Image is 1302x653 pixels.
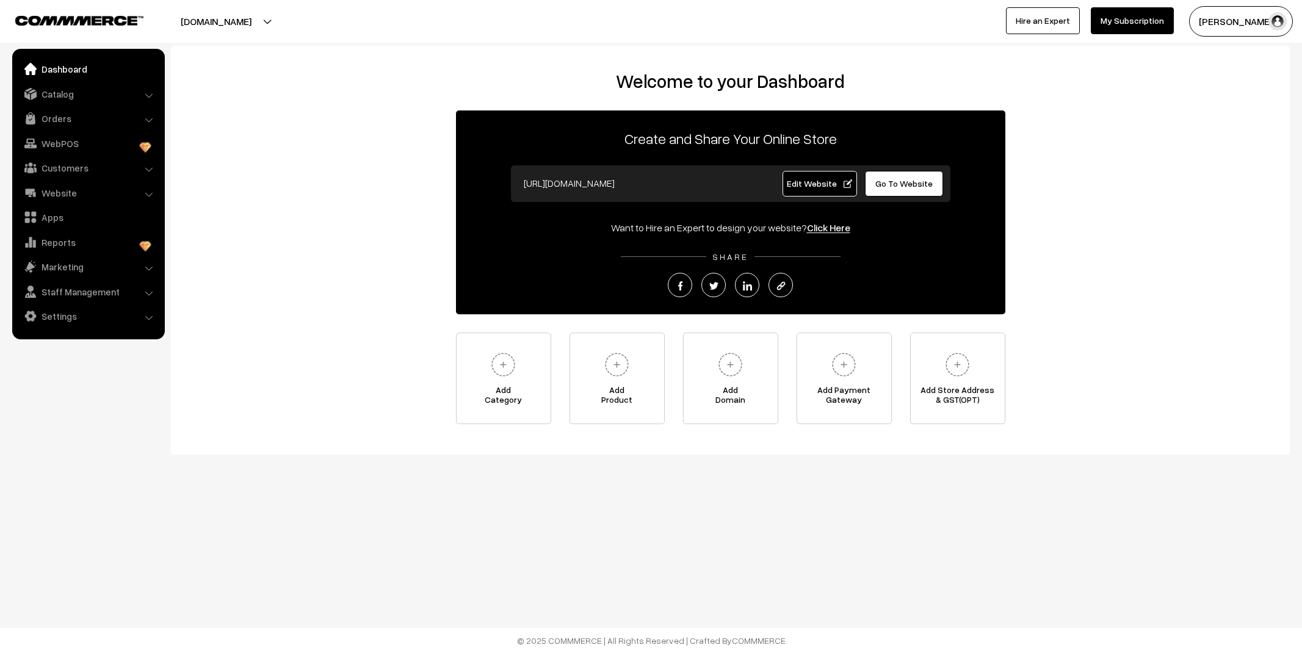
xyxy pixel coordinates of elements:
a: Add Store Address& GST(OPT) [910,333,1005,424]
span: Add Product [570,385,664,409]
img: COMMMERCE [15,16,143,25]
p: Create and Share Your Online Store [456,128,1005,150]
button: [DOMAIN_NAME] [138,6,294,37]
a: Edit Website [783,171,857,197]
a: Marketing [15,256,161,278]
img: plus.svg [486,348,520,381]
a: WebPOS [15,132,161,154]
span: Add Store Address & GST(OPT) [911,385,1005,409]
a: Reports [15,231,161,253]
div: Want to Hire an Expert to design your website? [456,220,1005,235]
a: Staff Management [15,281,161,303]
a: Orders [15,107,161,129]
a: Apps [15,206,161,228]
a: AddDomain [683,333,778,424]
img: plus.svg [600,348,634,381]
img: plus.svg [827,348,861,381]
h2: Welcome to your Dashboard [183,70,1278,92]
a: Go To Website [865,171,944,197]
a: COMMMERCE [732,635,786,646]
a: AddProduct [570,333,665,424]
a: Website [15,182,161,204]
span: Add Category [457,385,551,409]
button: [PERSON_NAME] [1189,6,1293,37]
img: plus.svg [941,348,974,381]
a: My Subscription [1091,7,1174,34]
img: plus.svg [714,348,747,381]
a: Settings [15,305,161,327]
span: Go To Website [875,178,933,189]
a: Customers [15,157,161,179]
span: Add Payment Gateway [797,385,891,409]
img: user [1268,12,1287,31]
a: Add PaymentGateway [797,333,892,424]
a: Hire an Expert [1006,7,1080,34]
span: SHARE [706,251,754,262]
a: Click Here [807,222,850,234]
a: Dashboard [15,58,161,80]
a: COMMMERCE [15,12,122,27]
a: Catalog [15,83,161,105]
span: Add Domain [684,385,778,409]
span: Edit Website [787,178,852,189]
a: AddCategory [456,333,551,424]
